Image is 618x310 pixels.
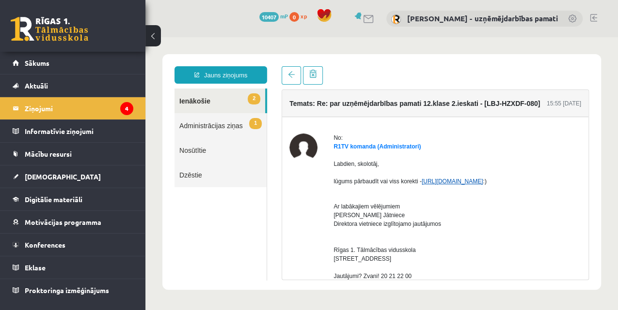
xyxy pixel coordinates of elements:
[29,125,121,150] a: Dzēstie
[104,81,116,92] span: 1
[29,101,121,125] a: Nosūtītie
[25,195,82,204] span: Digitālie materiāli
[25,286,109,295] span: Proktoringa izmēģinājums
[25,59,49,67] span: Sākums
[13,74,133,97] a: Aktuāli
[289,12,312,20] a: 0 xp
[29,29,122,46] a: Jauns ziņojums
[301,12,307,20] span: xp
[25,149,72,158] span: Mācību resursi
[11,17,88,41] a: Rīgas 1. Tālmācības vidusskola
[289,12,299,22] span: 0
[13,120,133,142] a: Informatīvie ziņojumi
[188,106,275,113] a: R1TV komanda (Administratori)
[259,12,279,22] span: 10407
[13,188,133,210] a: Digitālie materiāli
[13,165,133,188] a: [DEMOGRAPHIC_DATA]
[188,122,436,148] p: Labdien, skolotāj, lūgums pārbaudīt vai viss korekti - :)
[25,218,101,226] span: Motivācijas programma
[25,81,48,90] span: Aktuāli
[25,240,65,249] span: Konferences
[25,263,46,272] span: Eklase
[25,172,101,181] span: [DEMOGRAPHIC_DATA]
[144,62,395,70] h4: Temats: Re: par uzņēmējdarbības pamati 12.klase 2.ieskati - [LBJ-HZXDF-080]
[13,52,133,74] a: Sākums
[276,141,338,148] a: [URL][DOMAIN_NAME]
[280,12,288,20] span: mP
[13,279,133,301] a: Proktoringa izmēģinājums
[102,56,115,67] span: 2
[259,12,288,20] a: 10407 mP
[407,14,558,23] a: [PERSON_NAME] - uzņēmējdarbības pamati
[29,76,121,101] a: 1Administrācijas ziņas
[13,234,133,256] a: Konferences
[401,62,436,71] div: 15:55 [DATE]
[144,96,172,124] img: R1TV komanda
[13,256,133,279] a: Eklase
[13,143,133,165] a: Mācību resursi
[29,51,120,76] a: 2Ienākošie
[13,97,133,119] a: Ziņojumi4
[188,96,436,105] div: No:
[391,15,401,24] img: Solvita Kozlovska - uzņēmējdarbības pamati
[25,120,133,142] legend: Informatīvie ziņojumi
[13,211,133,233] a: Motivācijas programma
[25,97,133,119] legend: Ziņojumi
[120,102,133,115] i: 4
